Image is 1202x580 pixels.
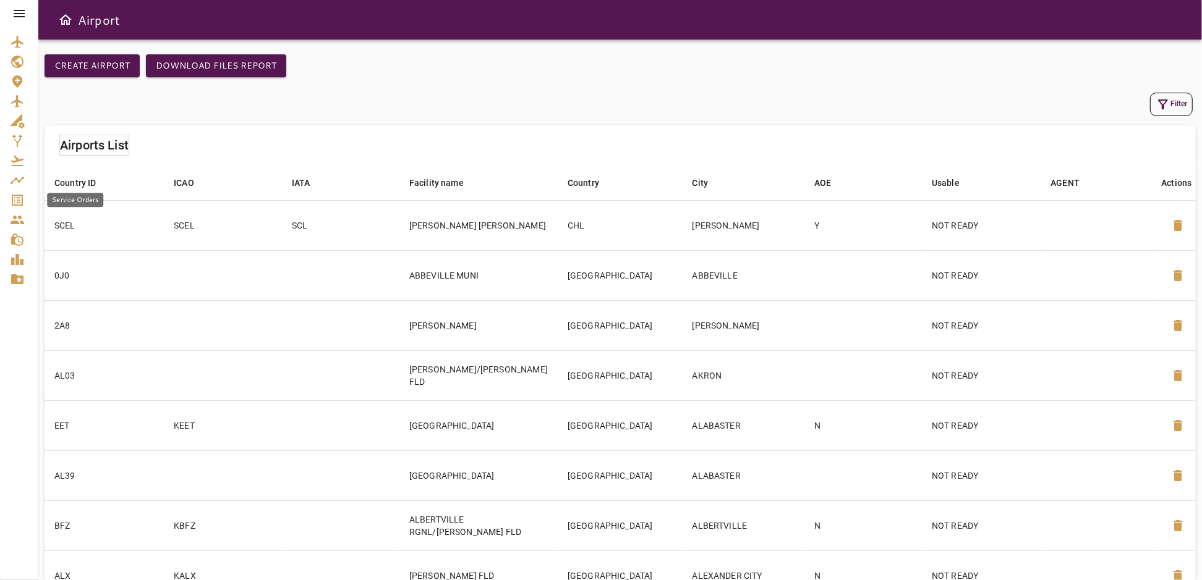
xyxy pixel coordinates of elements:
td: KBFZ [164,500,282,550]
span: delete [1170,468,1185,483]
button: Delete Airport [1163,261,1193,290]
td: AL03 [45,350,164,400]
h6: Airports List [60,135,129,155]
td: [PERSON_NAME] [PERSON_NAME] [399,200,558,250]
td: [PERSON_NAME] [683,300,805,350]
span: delete [1170,368,1185,383]
button: Download Files Report [146,54,286,77]
span: delete [1170,418,1185,433]
div: Country ID [54,175,96,190]
span: Country [568,175,615,190]
span: delete [1170,318,1185,333]
div: IATA [292,175,310,190]
div: City [693,175,709,190]
span: delete [1170,218,1185,233]
span: Usable [932,175,976,190]
td: 2A8 [45,300,164,350]
p: NOT READY [932,369,1031,382]
td: KEET [164,400,282,450]
td: [GEOGRAPHIC_DATA] [558,400,683,450]
span: Facility name [409,175,480,190]
span: ICAO [174,175,210,190]
td: ALBERTVILLE [683,500,805,550]
td: BFZ [45,500,164,550]
div: ICAO [174,175,194,190]
td: [GEOGRAPHIC_DATA] [399,400,558,450]
button: Delete Airport [1163,361,1193,390]
td: [PERSON_NAME] [399,300,558,350]
td: [PERSON_NAME]/[PERSON_NAME] FLD [399,350,558,400]
div: AOE [814,175,831,190]
td: Y [804,200,922,250]
button: Delete Airport [1163,461,1193,490]
span: City [693,175,725,190]
span: AGENT [1051,175,1096,190]
button: Delete Airport [1163,211,1193,240]
h6: Airport [78,10,120,30]
td: SCEL [164,200,282,250]
span: delete [1170,268,1185,283]
td: [GEOGRAPHIC_DATA] [558,350,683,400]
td: AKRON [683,350,805,400]
p: NOT READY [932,519,1031,532]
div: Facility name [409,175,464,190]
p: NOT READY [932,419,1031,432]
p: NOT READY [932,269,1031,282]
td: SCL [282,200,399,250]
td: [GEOGRAPHIC_DATA] [558,300,683,350]
td: ALABASTER [683,450,805,500]
td: [GEOGRAPHIC_DATA] [558,450,683,500]
td: 0J0 [45,250,164,300]
td: [GEOGRAPHIC_DATA] [399,450,558,500]
button: Delete Airport [1163,411,1193,440]
td: SCEL [45,200,164,250]
div: Country [568,175,599,190]
td: ALABASTER [683,400,805,450]
p: NOT READY [932,469,1031,482]
td: [GEOGRAPHIC_DATA] [558,250,683,300]
span: delete [1170,518,1185,533]
td: N [804,500,922,550]
p: NOT READY [932,319,1031,332]
span: Country ID [54,175,113,190]
td: CHL [558,200,683,250]
td: [PERSON_NAME] [683,200,805,250]
td: ABBEVILLE MUNI [399,250,558,300]
span: AOE [814,175,847,190]
button: Delete Airport [1163,511,1193,540]
td: AL39 [45,450,164,500]
button: Open drawer [53,7,78,32]
button: Filter [1150,93,1193,116]
span: IATA [292,175,326,190]
td: N [804,400,922,450]
td: EET [45,400,164,450]
td: ABBEVILLE [683,250,805,300]
div: AGENT [1051,175,1080,190]
button: Delete Airport [1163,311,1193,340]
td: ALBERTVILLE RGNL/[PERSON_NAME] FLD [399,500,558,550]
td: [GEOGRAPHIC_DATA] [558,500,683,550]
div: Service Orders [47,193,103,207]
div: Usable [932,175,960,190]
p: NOT READY [932,219,1031,232]
button: Create airport [45,54,140,77]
